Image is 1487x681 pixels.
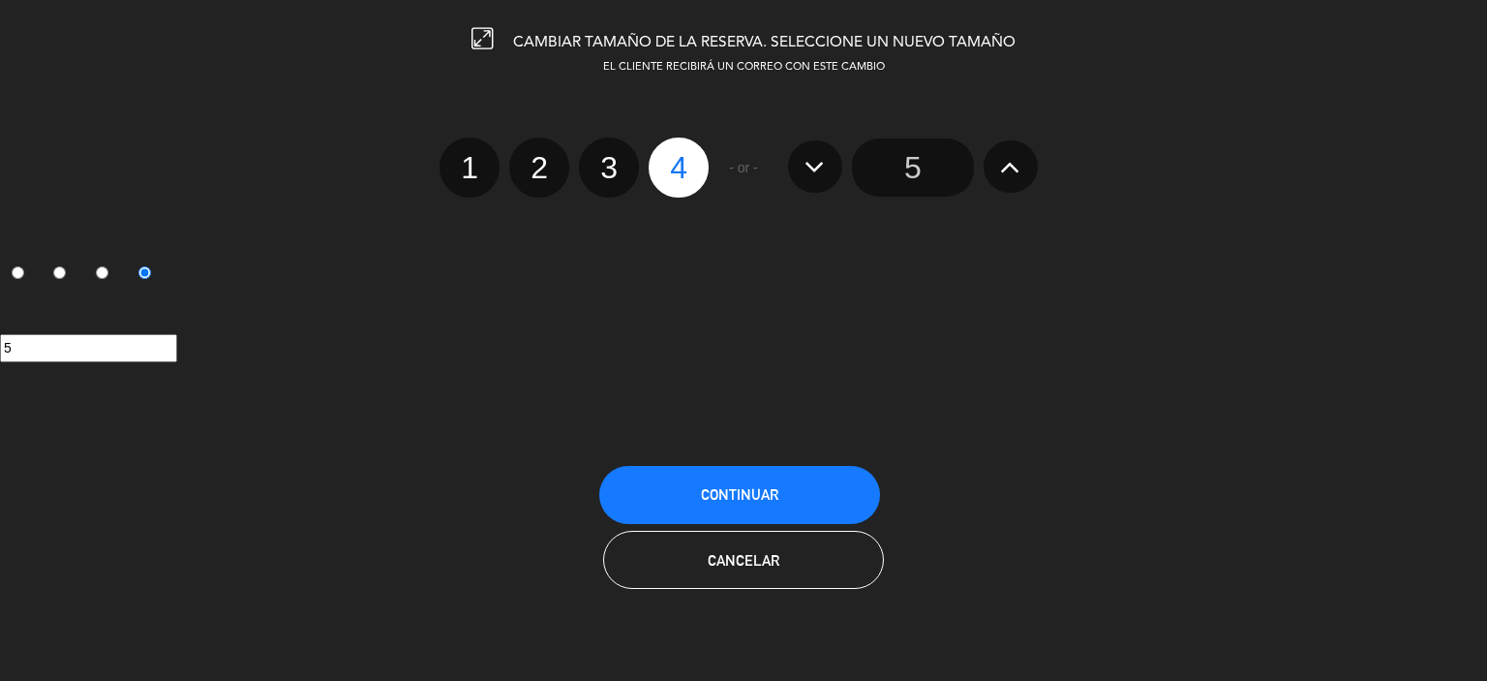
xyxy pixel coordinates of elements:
span: EL CLIENTE RECIBIRÁ UN CORREO CON ESTE CAMBIO [603,62,885,73]
input: 1 [12,266,24,279]
span: CAMBIAR TAMAÑO DE LA RESERVA. SELECCIONE UN NUEVO TAMAÑO [513,35,1016,50]
label: 2 [43,259,85,292]
button: Continuar [599,466,880,524]
button: Cancelar [603,531,884,589]
input: 2 [53,266,66,279]
input: 4 [138,266,151,279]
label: 3 [85,259,128,292]
input: 3 [96,266,108,279]
span: Continuar [701,486,778,503]
label: 1 [440,138,500,198]
span: - or - [729,157,758,179]
label: 4 [127,259,169,292]
label: 2 [509,138,569,198]
label: 4 [649,138,709,198]
label: 3 [579,138,639,198]
span: Cancelar [708,552,779,569]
